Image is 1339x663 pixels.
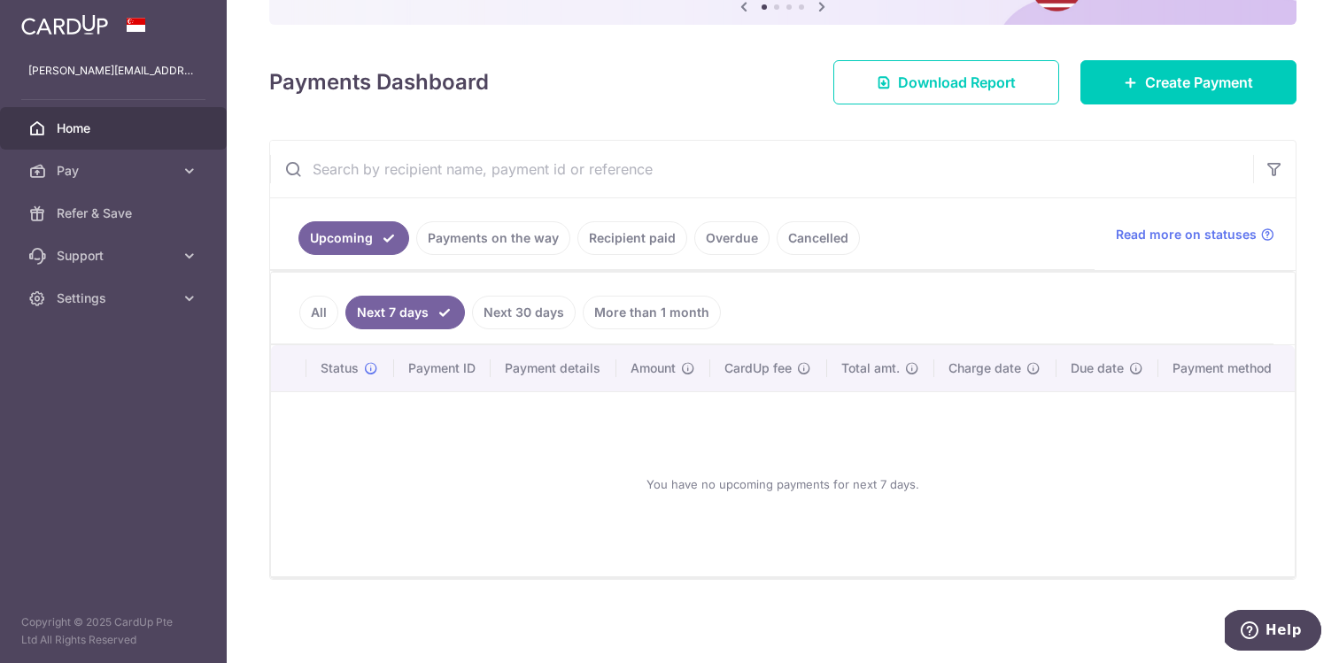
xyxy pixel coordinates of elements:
[299,296,338,329] a: All
[777,221,860,255] a: Cancelled
[1145,72,1253,93] span: Create Payment
[28,62,198,80] p: [PERSON_NAME][EMAIL_ADDRESS][DOMAIN_NAME]
[57,247,174,265] span: Support
[1071,359,1124,377] span: Due date
[694,221,770,255] a: Overdue
[57,204,174,222] span: Refer & Save
[948,359,1021,377] span: Charge date
[1080,60,1296,104] a: Create Payment
[57,289,174,307] span: Settings
[631,359,676,377] span: Amount
[491,345,616,391] th: Payment details
[1225,610,1321,654] iframe: Opens a widget where you can find more information
[21,14,108,35] img: CardUp
[394,345,491,391] th: Payment ID
[298,221,409,255] a: Upcoming
[1116,226,1257,243] span: Read more on statuses
[583,296,721,329] a: More than 1 month
[269,66,489,98] h4: Payments Dashboard
[292,406,1273,562] div: You have no upcoming payments for next 7 days.
[724,359,792,377] span: CardUp fee
[472,296,576,329] a: Next 30 days
[57,162,174,180] span: Pay
[41,12,77,28] span: Help
[1158,345,1295,391] th: Payment method
[270,141,1253,197] input: Search by recipient name, payment id or reference
[57,119,174,137] span: Home
[898,72,1016,93] span: Download Report
[833,60,1059,104] a: Download Report
[577,221,687,255] a: Recipient paid
[321,359,359,377] span: Status
[416,221,570,255] a: Payments on the way
[345,296,465,329] a: Next 7 days
[1116,226,1274,243] a: Read more on statuses
[841,359,900,377] span: Total amt.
